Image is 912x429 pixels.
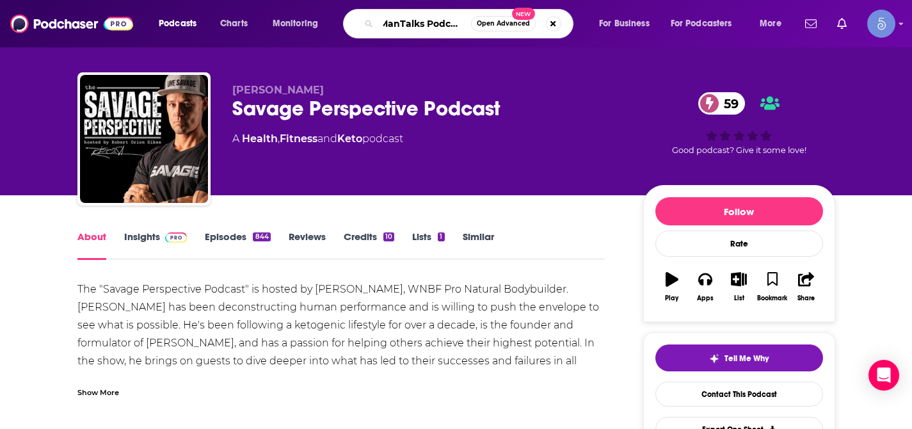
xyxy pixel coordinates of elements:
[205,231,270,260] a: Episodes844
[655,231,823,257] div: Rate
[463,231,494,260] a: Similar
[655,197,823,225] button: Follow
[280,133,317,145] a: Fitness
[253,232,270,241] div: 844
[789,264,822,310] button: Share
[643,84,835,163] div: 59Good podcast? Give it some love!
[317,133,337,145] span: and
[337,133,362,145] a: Keto
[757,295,787,302] div: Bookmark
[77,231,106,260] a: About
[212,13,255,34] a: Charts
[662,13,751,34] button: open menu
[165,232,188,243] img: Podchaser Pro
[756,264,789,310] button: Bookmark
[800,13,822,35] a: Show notifications dropdown
[220,15,248,33] span: Charts
[378,13,471,34] input: Search podcasts, credits, & more...
[689,264,722,310] button: Apps
[751,13,797,34] button: open menu
[655,264,689,310] button: Play
[355,9,586,38] div: Search podcasts, credits, & more...
[722,264,755,310] button: List
[867,10,895,38] span: Logged in as Spiral5-G1
[724,353,769,364] span: Tell Me Why
[289,231,326,260] a: Reviews
[278,133,280,145] span: ,
[655,344,823,371] button: tell me why sparkleTell Me Why
[264,13,335,34] button: open menu
[672,145,806,155] span: Good podcast? Give it some love!
[477,20,530,27] span: Open Advanced
[438,232,444,241] div: 1
[124,231,188,260] a: InsightsPodchaser Pro
[10,12,133,36] img: Podchaser - Follow, Share and Rate Podcasts
[412,231,444,260] a: Lists1
[344,231,394,260] a: Credits10
[711,92,745,115] span: 59
[471,16,536,31] button: Open AdvancedNew
[697,295,714,302] div: Apps
[273,15,318,33] span: Monitoring
[232,84,324,96] span: [PERSON_NAME]
[709,353,719,364] img: tell me why sparkle
[868,360,899,391] div: Open Intercom Messenger
[150,13,213,34] button: open menu
[760,15,781,33] span: More
[590,13,666,34] button: open menu
[655,382,823,407] a: Contact This Podcast
[867,10,895,38] button: Show profile menu
[242,133,278,145] a: Health
[734,295,744,302] div: List
[867,10,895,38] img: User Profile
[159,15,196,33] span: Podcasts
[671,15,732,33] span: For Podcasters
[797,295,815,302] div: Share
[232,131,403,147] div: A podcast
[665,295,678,302] div: Play
[383,232,394,241] div: 10
[77,280,605,388] div: The "Savage Perspective Podcast" is hosted by [PERSON_NAME], WNBF Pro Natural Bodybuilder. [PERSO...
[832,13,852,35] a: Show notifications dropdown
[512,8,535,20] span: New
[698,92,745,115] a: 59
[599,15,650,33] span: For Business
[80,75,208,203] img: Savage Perspective Podcast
